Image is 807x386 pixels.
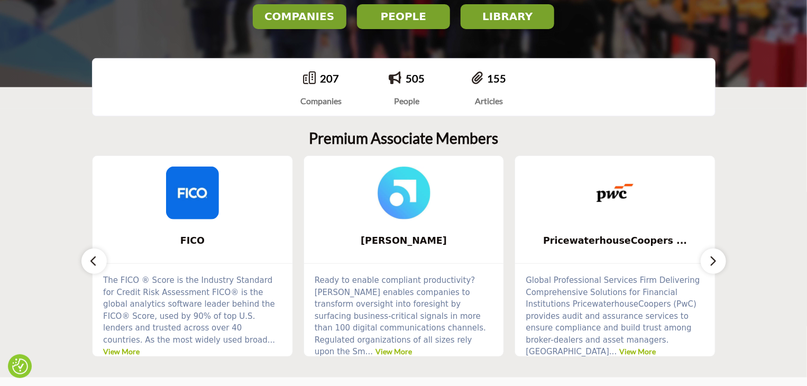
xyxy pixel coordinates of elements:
[108,227,277,255] b: FICO
[531,234,699,247] span: PricewaterhouseCoopers ...
[166,167,219,219] img: FICO
[320,72,340,85] a: 207
[309,130,498,148] h2: Premium Associate Members
[256,10,343,23] h2: COMPANIES
[464,10,551,23] h2: LIBRARY
[103,347,140,356] a: View More
[12,359,28,374] img: Revisit consent button
[619,347,656,356] a: View More
[487,72,506,85] a: 155
[515,227,715,255] a: PricewaterhouseCoopers ...
[93,227,292,255] a: FICO
[320,234,488,247] span: [PERSON_NAME]
[268,335,275,345] span: ...
[406,72,425,85] a: 505
[108,234,277,247] span: FICO
[531,227,699,255] b: PricewaterhouseCoopers LLP
[103,274,282,358] p: The FICO ® Score is the Industry Standard for Credit Risk Assessment FICO® is the global analytic...
[315,274,493,358] p: Ready to enable compliant productivity? [PERSON_NAME] enables companies to transform oversight in...
[375,347,412,356] a: View More
[304,227,504,255] a: [PERSON_NAME]
[589,167,641,219] img: PricewaterhouseCoopers LLP
[12,359,28,374] button: Consent Preferences
[320,227,488,255] b: Smarsh
[301,95,342,107] div: Companies
[360,10,447,23] h2: PEOPLE
[378,167,430,219] img: Smarsh
[609,347,617,356] span: ...
[253,4,346,29] button: COMPANIES
[472,95,506,107] div: Articles
[461,4,554,29] button: LIBRARY
[357,4,451,29] button: PEOPLE
[389,95,425,107] div: People
[526,274,704,358] p: Global Professional Services Firm Delivering Comprehensive Solutions for Financial Institutions P...
[365,347,373,356] span: ...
